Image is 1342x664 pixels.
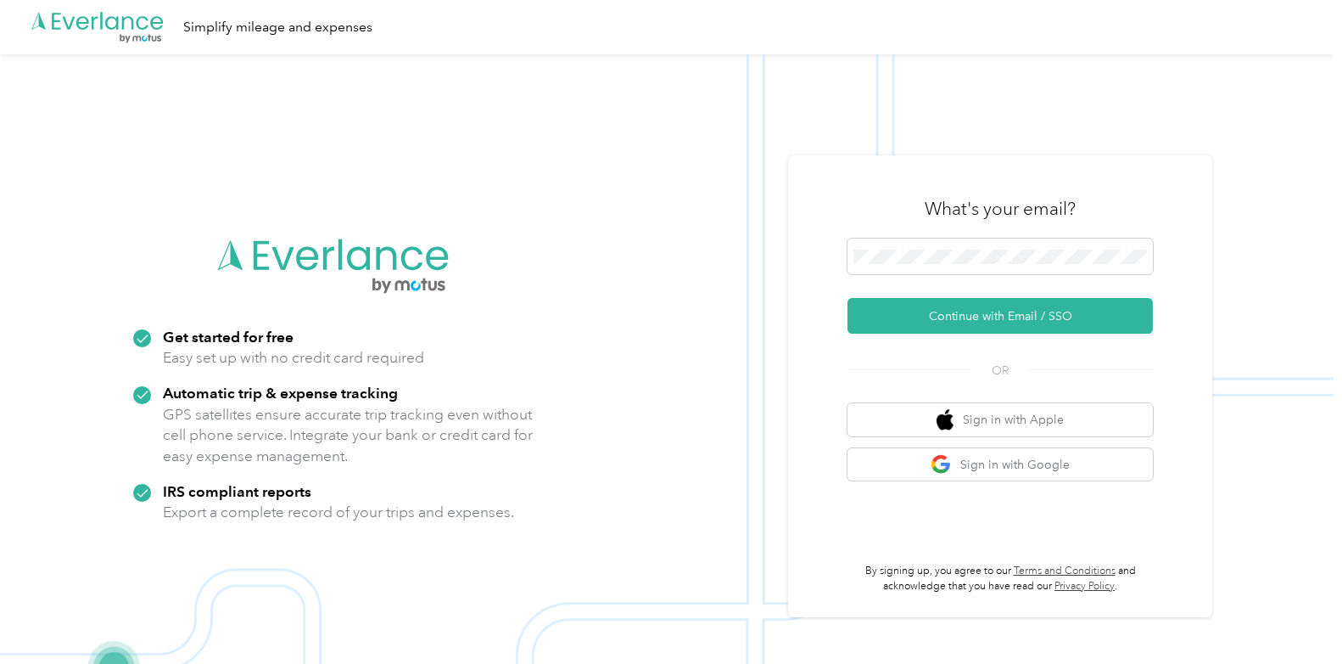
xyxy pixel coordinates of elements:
p: By signing up, you agree to our and acknowledge that you have read our . [847,564,1153,594]
a: Privacy Policy [1054,580,1115,593]
button: apple logoSign in with Apple [847,403,1153,436]
strong: Automatic trip & expense tracking [163,384,398,402]
img: apple logo [937,409,953,430]
button: google logoSign in with Google [847,448,1153,481]
button: Continue with Email / SSO [847,298,1153,334]
div: Simplify mileage and expenses [183,17,372,38]
h3: What's your email? [925,197,1076,221]
strong: Get started for free [163,328,294,346]
a: Terms and Conditions [1014,565,1116,577]
span: OR [970,362,1030,380]
p: Easy set up with no credit card required [163,347,424,369]
strong: IRS compliant reports [163,482,311,500]
p: Export a complete record of your trips and expenses. [163,502,514,523]
img: google logo [931,454,952,475]
p: GPS satellites ensure accurate trip tracking even without cell phone service. Integrate your bank... [163,404,534,467]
